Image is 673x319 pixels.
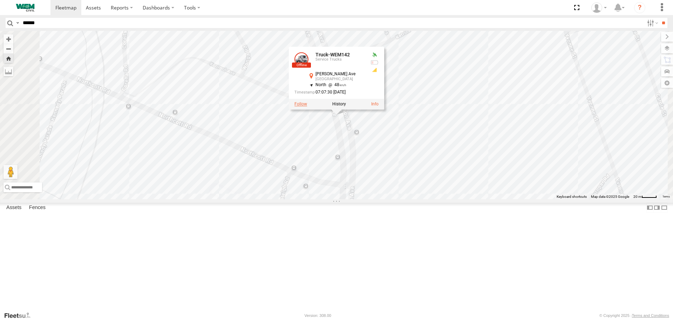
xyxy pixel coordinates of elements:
label: Assets [3,203,25,213]
label: Search Query [15,18,20,28]
span: North [315,83,326,88]
label: Dock Summary Table to the Right [653,203,660,213]
label: Search Filter Options [644,18,659,28]
button: Map Scale: 20 m per 40 pixels [631,194,659,199]
a: Terms (opens in new tab) [662,195,670,198]
span: Map data ©2025 Google [591,195,629,199]
button: Zoom out [4,44,13,54]
div: Robert Towne [589,2,609,13]
label: Fences [26,203,49,213]
div: © Copyright 2025 - [599,313,669,318]
div: Version: 308.00 [305,313,331,318]
i: ? [634,2,645,13]
button: Drag Pegman onto the map to open Street View [4,165,18,179]
img: WEMCivilLogo.svg [7,4,43,12]
a: Visit our Website [4,312,36,319]
div: [GEOGRAPHIC_DATA] [315,77,365,82]
div: Date/time of location update [294,90,365,95]
div: [PERSON_NAME] Ave [315,72,365,76]
label: Dock Summary Table to the Left [646,203,653,213]
span: 48 [326,83,346,88]
a: Terms and Conditions [632,313,669,318]
label: Measure [4,67,13,76]
label: Map Settings [661,78,673,88]
div: Service Trucks [315,58,365,62]
button: Zoom Home [4,54,13,63]
label: Hide Summary Table [661,203,668,213]
label: Realtime tracking of Asset [294,102,307,107]
div: Valid GPS Fix [370,52,379,58]
a: View Asset Details [371,102,379,107]
button: Keyboard shortcuts [557,194,587,199]
label: View Asset History [332,102,346,107]
button: Zoom in [4,34,13,44]
a: Truck-WEM142 [315,52,350,57]
span: 20 m [633,195,641,199]
div: No voltage information received from this device. [370,60,379,65]
div: GSM Signal = 3 [370,68,379,73]
a: View Asset Details [294,52,308,66]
